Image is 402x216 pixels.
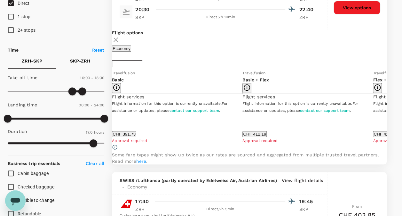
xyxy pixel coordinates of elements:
span: Travelfusion [373,71,396,75]
span: Cabin baggage [18,171,49,176]
span: Approval required [112,138,147,143]
p: Flight options [112,29,387,36]
p: Reset [92,47,105,53]
p: View flight details [282,177,323,190]
button: CHF 412.19 [242,131,267,137]
img: CS [120,5,132,18]
img: LX [120,197,132,210]
span: 1 stop [18,14,31,19]
div: Direct , 2h 10min [155,14,285,21]
span: Approval required [242,138,278,143]
span: SWISS / Lufthansa (partly operated by Edelweiss Air, Austrian Airlines) [120,177,277,184]
span: 2+ stops [18,28,35,33]
a: contact our support team [300,108,350,113]
button: Economy [112,46,131,52]
span: 00:00 - 24:00 [79,103,104,107]
p: Take off time [8,74,37,81]
a: here [136,159,146,164]
span: 16:00 - 18:30 [80,76,104,80]
span: Travelfusion [242,71,265,75]
button: CHF 391.73 [112,131,136,137]
p: Duration [8,128,27,135]
p: 17:40 [135,198,149,205]
p: 19:45 [299,198,315,205]
p: Basic + Flex [242,77,373,83]
span: For assistance or updates, please . [242,101,358,113]
p: SKP [299,206,315,212]
span: Checked baggage [18,184,54,189]
span: Direct [18,1,30,6]
p: SKP - ZRH [70,58,90,64]
span: 17.0 hours [86,130,105,135]
div: Direct , 2h 5min [155,206,285,212]
button: CHF 412.19 [373,131,397,137]
span: For assistance or updates, please . [112,101,227,113]
button: View options [334,1,380,14]
span: Economy [127,184,147,190]
span: Flight services [112,94,144,99]
strong: Business trip essentials [8,161,60,166]
p: ZRH [135,206,151,212]
p: SKP [135,14,151,21]
p: Landing time [8,102,37,108]
p: Some fare types might show up twice as our rates are sourced and aggregated from multiple trusted... [112,152,387,164]
iframe: Button to launch messaging window [5,190,26,211]
p: ZRH - SKP [22,58,42,64]
p: Clear all [86,160,104,167]
p: Time [8,47,19,53]
p: Basic [112,77,242,83]
span: Flight information for this option is currently unavailable. [242,101,352,106]
span: From [352,204,362,209]
span: Travelfusion [112,71,135,75]
p: 22:40 [299,6,315,13]
a: contact our support team [169,108,219,113]
span: - [120,184,127,190]
span: Flight information for this option is currently unavailable. [112,101,222,106]
span: Flexible to change [18,198,55,203]
span: Flight services [242,94,275,99]
p: ZRH [299,14,315,21]
p: 20:30 [135,6,149,13]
